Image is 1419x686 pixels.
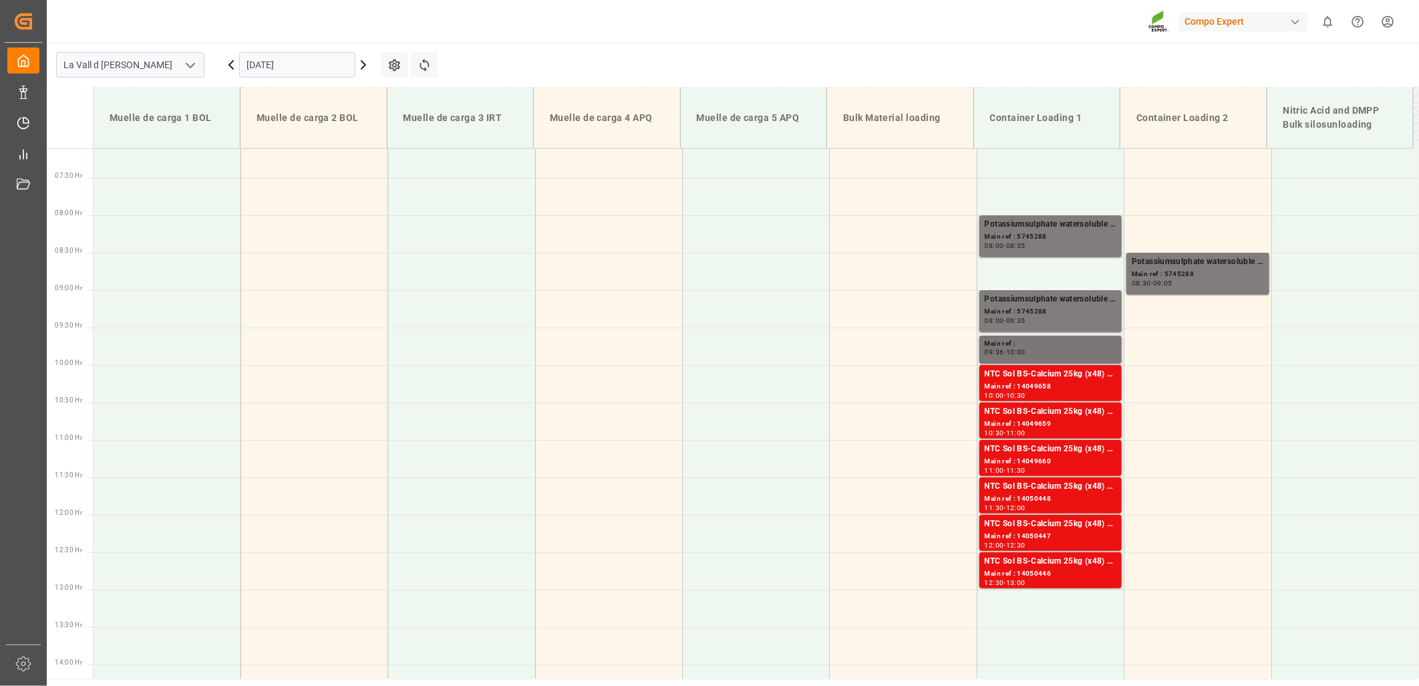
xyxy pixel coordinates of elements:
[985,349,1004,355] div: 09:36
[55,509,82,516] span: 12:00 Hr
[985,443,1116,456] div: NTC Sol BS-Calcium 25kg (x48) WW MTO
[1006,430,1026,436] div: 11:00
[1179,9,1313,34] button: Compo Expert
[1006,505,1026,511] div: 12:00
[104,106,229,130] div: Muelle de carga 1 BOL
[1151,280,1153,286] div: -
[985,318,1004,324] div: 09:00
[55,172,82,179] span: 07:30 Hr
[239,52,355,78] input: DD.MM.YYYY
[55,659,82,666] span: 14:00 Hr
[1004,349,1006,355] div: -
[1132,280,1151,286] div: 08:30
[985,518,1116,531] div: NTC Sol BS-Calcium 25kg (x48) WW MTO
[985,555,1116,568] div: NTC Sol BS-Calcium 25kg (x48) WW MTO
[1004,467,1006,473] div: -
[838,106,963,130] div: Bulk Material loading
[985,531,1116,542] div: Main ref : 14050447
[1006,318,1026,324] div: 09:35
[1132,255,1263,269] div: Potassiumsulphate watersoluble (SOP)
[691,106,816,130] div: Muelle de carga 5 APQ
[1004,580,1006,586] div: -
[985,338,1116,350] div: Main ref :
[985,467,1004,473] div: 11:00
[55,284,82,292] span: 09:00 Hr
[985,405,1116,419] div: NTC Sol BS-Calcium 25kg (x48) WW MTO
[1131,106,1256,130] div: Container Loading 2
[55,247,82,254] span: 08:30 Hr
[55,471,82,479] span: 11:30 Hr
[55,209,82,217] span: 08:00 Hr
[1006,467,1026,473] div: 11:30
[55,434,82,441] span: 11:00 Hr
[55,322,82,329] span: 09:30 Hr
[985,430,1004,436] div: 10:30
[1006,580,1026,586] div: 13:00
[544,106,669,130] div: Muelle de carga 4 APQ
[985,218,1116,231] div: Potassiumsulphate watersoluble (SOP)
[1313,7,1343,37] button: show 0 new notifications
[1004,430,1006,436] div: -
[1343,7,1373,37] button: Help Center
[1004,318,1006,324] div: -
[985,106,1110,130] div: Container Loading 1
[1004,542,1006,548] div: -
[1153,280,1172,286] div: 09:05
[1179,12,1307,31] div: Compo Expert
[1006,349,1026,355] div: 10:00
[985,392,1004,398] div: 10:00
[985,480,1116,493] div: NTC Sol BS-Calcium 25kg (x48) WW MTO
[1006,392,1026,398] div: 10:30
[56,52,204,78] input: Type to search/select
[985,306,1116,318] div: Main ref : 5745288
[985,243,1004,249] div: 08:00
[1004,505,1006,511] div: -
[1278,98,1403,137] div: Nitric Acid and DMPP Bulk silosunloading
[985,456,1116,467] div: Main ref : 14049660
[985,368,1116,381] div: NTC Sol BS-Calcium 25kg (x48) WW MTO
[55,546,82,554] span: 12:30 Hr
[1148,10,1170,33] img: Screenshot%202023-09-29%20at%2010.02.21.png_1712312052.png
[55,584,82,591] span: 13:00 Hr
[985,568,1116,580] div: Main ref : 14050446
[1006,542,1026,548] div: 12:30
[985,580,1004,586] div: 12:30
[985,505,1004,511] div: 11:30
[1004,392,1006,398] div: -
[55,396,82,404] span: 10:30 Hr
[985,293,1116,306] div: Potassiumsulphate watersoluble (SOP)
[985,493,1116,505] div: Main ref : 14050448
[180,55,200,76] button: open menu
[55,621,82,628] span: 13:30 Hr
[985,542,1004,548] div: 12:00
[55,359,82,366] span: 10:00 Hr
[1004,243,1006,249] div: -
[985,419,1116,430] div: Main ref : 14049659
[985,381,1116,392] div: Main ref : 14049658
[251,106,376,130] div: Muelle de carga 2 BOL
[1006,243,1026,249] div: 08:35
[1132,269,1263,280] div: Main ref : 5745288
[985,231,1116,243] div: Main ref : 5745288
[398,106,523,130] div: Muelle de carga 3 IRT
